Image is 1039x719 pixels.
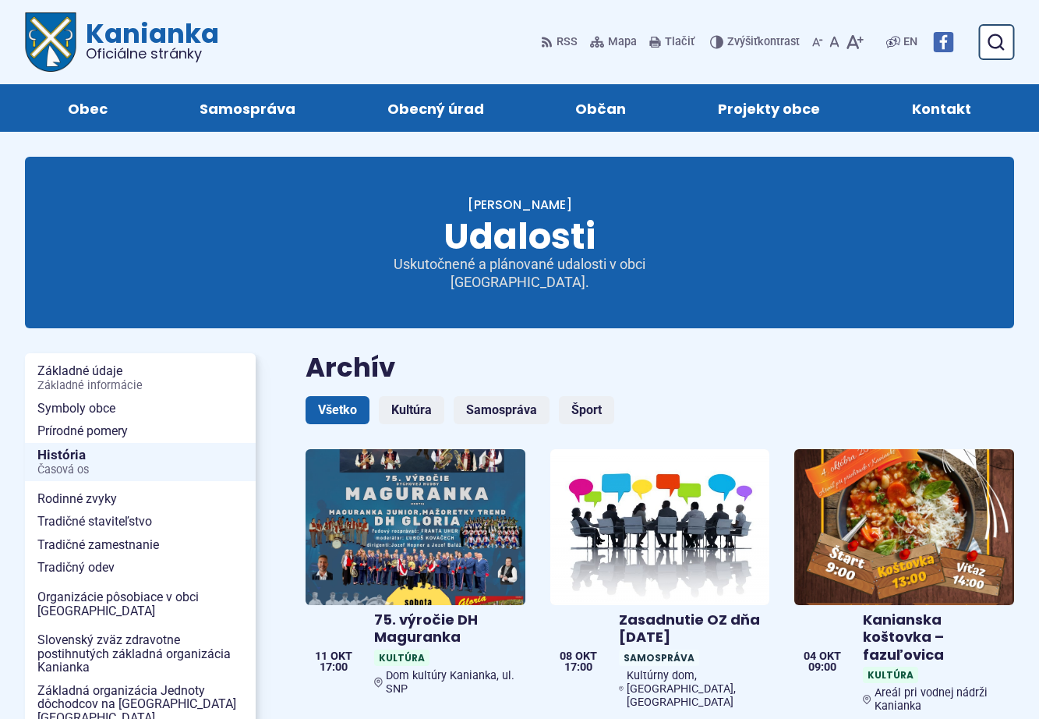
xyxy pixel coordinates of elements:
[550,449,770,715] a: Zasadnutie OZ dňa [DATE] SamosprávaKultúrny dom, [GEOGRAPHIC_DATA], [GEOGRAPHIC_DATA] 08 okt 17:00
[37,464,243,476] span: Časová os
[37,556,243,579] span: Tradičný odev
[727,35,758,48] span: Zvýšiť
[25,359,256,396] a: Základné údajeZákladné informácie
[665,36,694,49] span: Tlačiť
[37,629,243,679] span: Slovenský zväz zdravotne postihnutých základná organizácia Kanianka
[37,533,243,557] span: Tradičné zamestnanie
[875,686,1008,713] span: Areál pri vodnej nádrži Kanianka
[330,651,352,662] span: okt
[333,256,707,291] p: Uskutočnené a plánované udalosti v obci [GEOGRAPHIC_DATA].
[560,651,572,662] span: 08
[25,420,256,443] a: Prírodné pomery
[25,12,76,72] img: Prejsť na domovskú stránku
[306,396,369,424] a: Všetko
[37,420,243,443] span: Prírodné pomery
[559,396,614,424] a: Šport
[619,650,699,666] span: Samospráva
[37,359,243,396] span: Základné údaje
[912,84,971,132] span: Kontakt
[882,84,1002,132] a: Kontakt
[646,26,698,58] button: Tlačiť
[560,662,597,673] span: 17:00
[25,629,256,679] a: Slovenský zväz zdravotne postihnutých základná organizácia Kanianka
[863,667,918,683] span: Kultúra
[357,84,514,132] a: Obecný úrad
[826,26,843,58] button: Nastaviť pôvodnú veľkosť písma
[200,84,295,132] span: Samospráva
[587,26,640,58] a: Mapa
[37,443,243,481] span: História
[710,26,803,58] button: Zvýšiťkontrast
[25,487,256,511] a: Rodinné zvyky
[718,84,820,132] span: Projekty obce
[37,487,243,511] span: Rodinné zvyky
[557,33,578,51] span: RSS
[575,651,597,662] span: okt
[809,26,826,58] button: Zmenšiť veľkosť písma
[306,353,1014,382] h2: Archív
[379,396,444,424] a: Kultúra
[575,84,626,132] span: Občan
[454,396,550,424] a: Samospráva
[25,586,256,622] a: Organizácie pôsobiace v obci [GEOGRAPHIC_DATA]
[900,33,921,51] a: EN
[25,443,256,481] a: HistóriaČasová os
[374,650,429,666] span: Kultúra
[315,662,352,673] span: 17:00
[546,84,657,132] a: Občan
[374,611,519,646] h4: 75. výročie DH Maguranka
[68,84,108,132] span: Obec
[25,533,256,557] a: Tradičné zamestnanie
[306,449,525,702] a: 75. výročie DH Maguranka KultúraDom kultúry Kanianka, ul. SNP 11 okt 17:00
[608,33,637,51] span: Mapa
[76,20,219,61] span: Kanianka
[933,32,953,52] img: Prejsť na Facebook stránku
[37,510,243,533] span: Tradičné staviteľstvo
[903,33,917,51] span: EN
[387,84,484,132] span: Obecný úrad
[25,12,219,72] a: Logo Kanianka, prejsť na domovskú stránku.
[25,510,256,533] a: Tradičné staviteľstvo
[25,397,256,420] a: Symboly obce
[843,26,867,58] button: Zväčšiť veľkosť písma
[619,611,764,646] h4: Zasadnutie OZ dňa [DATE]
[804,651,816,662] span: 04
[541,26,581,58] a: RSS
[25,556,256,579] a: Tradičný odev
[37,397,243,420] span: Symboly obce
[37,586,243,622] span: Organizácie pôsobiace v obci [GEOGRAPHIC_DATA]
[687,84,850,132] a: Projekty obce
[386,669,519,696] span: Dom kultúry Kanianka, ul. SNP
[37,380,243,392] span: Základné informácie
[169,84,326,132] a: Samospráva
[627,669,764,709] span: Kultúrny dom, [GEOGRAPHIC_DATA], [GEOGRAPHIC_DATA]
[468,196,572,214] a: [PERSON_NAME]
[86,47,219,61] span: Oficiálne stránky
[819,651,841,662] span: okt
[37,84,138,132] a: Obec
[804,662,841,673] span: 09:00
[315,651,327,662] span: 11
[727,36,800,49] span: kontrast
[444,211,595,261] span: Udalosti
[863,611,1008,664] h4: Kanianska koštovka – fazuľovica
